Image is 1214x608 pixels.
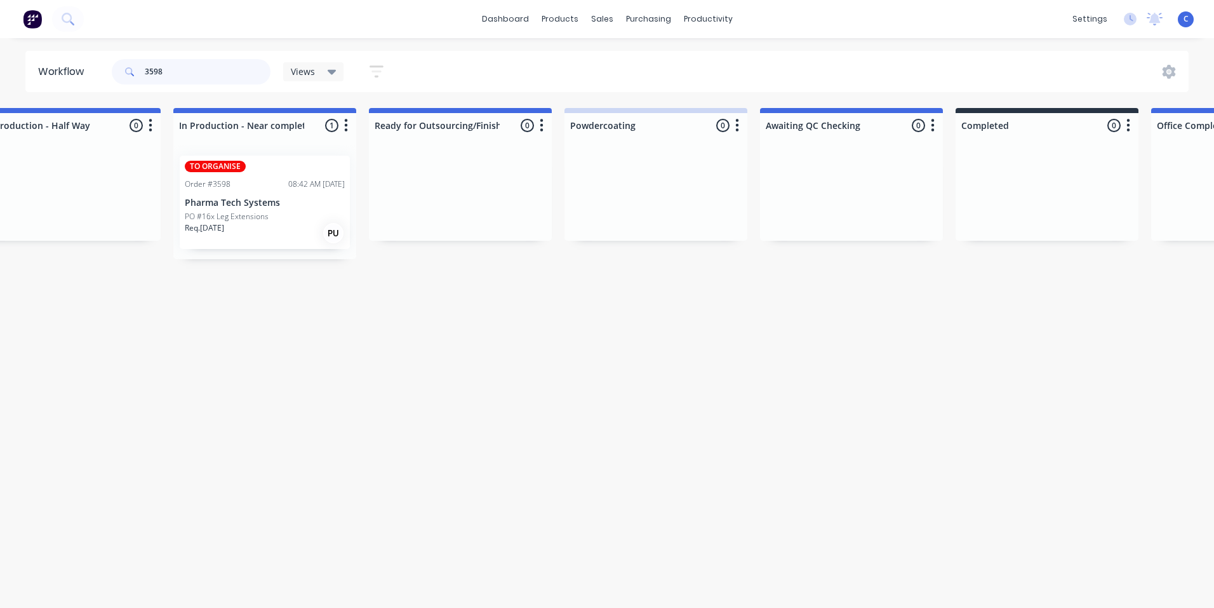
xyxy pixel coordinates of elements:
span: Views [291,65,315,78]
span: C [1184,13,1189,25]
div: 08:42 AM [DATE] [288,179,345,190]
div: Workflow [38,64,90,79]
div: purchasing [620,10,677,29]
img: Factory [23,10,42,29]
input: Search for orders... [145,59,270,84]
div: products [535,10,585,29]
div: PU [323,223,344,243]
div: productivity [677,10,739,29]
a: dashboard [476,10,535,29]
p: PO #16x Leg Extensions [185,211,269,222]
div: sales [585,10,620,29]
p: Req. [DATE] [185,222,224,234]
div: settings [1066,10,1114,29]
div: Order #3598 [185,179,230,190]
div: TO ORGANISE [185,161,246,172]
p: Pharma Tech Systems [185,198,345,208]
div: TO ORGANISEOrder #359808:42 AM [DATE]Pharma Tech SystemsPO #16x Leg ExtensionsReq.[DATE]PU [180,156,350,249]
